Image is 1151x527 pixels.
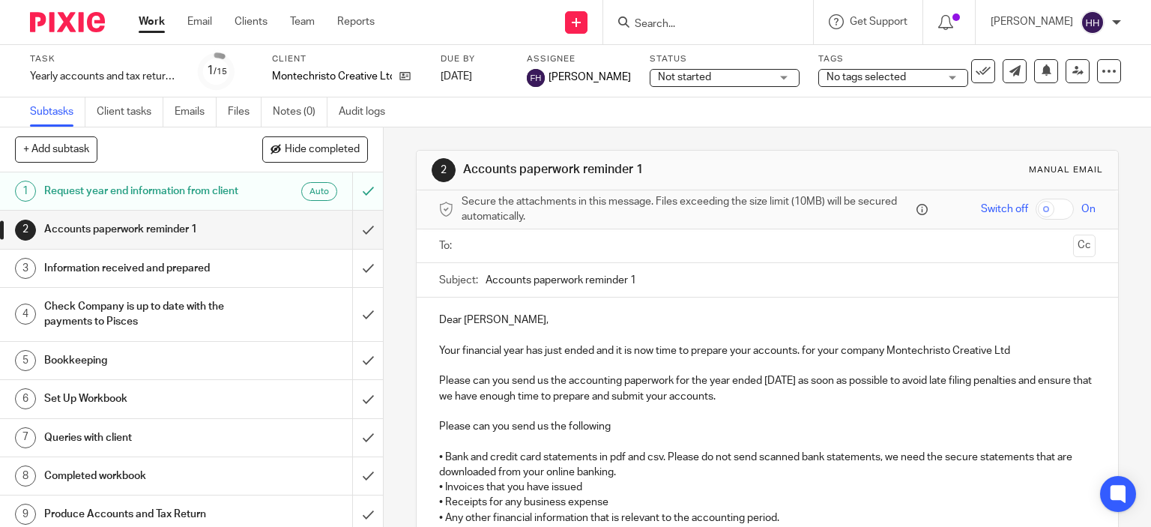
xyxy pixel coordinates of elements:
button: + Add subtask [15,136,97,162]
div: 1 [207,62,227,79]
span: Switch off [981,202,1028,217]
h1: Completed workbook [44,465,240,487]
img: svg%3E [527,69,545,87]
div: 8 [15,466,36,487]
span: Get Support [850,16,907,27]
p: • Bank and credit card statements in pdf and csv. Please do not send scanned bank statements, we ... [439,450,1096,481]
span: [DATE] [441,71,472,82]
p: Please can you send us the following [439,419,1096,434]
a: Subtasks [30,97,85,127]
a: Notes (0) [273,97,327,127]
small: /15 [214,67,227,76]
a: Audit logs [339,97,396,127]
button: Hide completed [262,136,368,162]
div: 1 [15,181,36,202]
img: Pixie [30,12,105,32]
input: Search [633,18,768,31]
h1: Accounts paperwork reminder 1 [44,218,240,241]
span: On [1081,202,1096,217]
img: svg%3E [1081,10,1105,34]
a: Email [187,14,212,29]
a: Clients [235,14,268,29]
label: To: [439,238,456,253]
a: Reports [337,14,375,29]
h1: Information received and prepared [44,257,240,280]
label: Status [650,53,800,65]
label: Client [272,53,422,65]
div: 7 [15,427,36,448]
div: 2 [15,220,36,241]
div: 5 [15,350,36,371]
a: Team [290,14,315,29]
p: • Any other financial information that is relevant to the accounting period. [439,511,1096,526]
div: Auto [301,182,337,201]
a: Emails [175,97,217,127]
div: Yearly accounts and tax return - Automatic - September 2025 [30,69,180,84]
div: Manual email [1029,164,1103,176]
a: Work [139,14,165,29]
div: Yearly accounts and tax return - Automatic - [DATE] [30,69,180,84]
span: No tags selected [827,72,906,82]
p: Please can you send us the accounting paperwork for the year ended [DATE] as soon as possible to ... [439,373,1096,404]
h1: Request year end information from client [44,180,240,202]
p: Dear [PERSON_NAME], [439,313,1096,328]
h1: Produce Accounts and Tax Return [44,503,240,526]
a: Client tasks [97,97,163,127]
label: Tags [818,53,968,65]
h1: Accounts paperwork reminder 1 [463,162,799,178]
div: 2 [432,158,456,182]
h1: Queries with client [44,427,240,449]
p: • Invoices that you have issued [439,480,1096,495]
div: 4 [15,304,36,325]
span: Hide completed [285,144,360,156]
label: Assignee [527,53,631,65]
label: Subject: [439,273,478,288]
p: Montechristo Creative Ltd [272,69,392,84]
div: 9 [15,504,36,525]
button: Cc [1073,235,1096,257]
p: Your financial year has just ended and it is now time to prepare your accounts. for your company ... [439,343,1096,358]
span: Secure the attachments in this message. Files exceeding the size limit (10MB) will be secured aut... [462,194,913,225]
div: 6 [15,388,36,409]
h1: Check Company is up to date with the payments to Pisces [44,295,240,334]
div: 3 [15,258,36,279]
span: [PERSON_NAME] [549,70,631,85]
p: [PERSON_NAME] [991,14,1073,29]
a: Files [228,97,262,127]
span: Not started [658,72,711,82]
label: Due by [441,53,508,65]
h1: Bookkeeping [44,349,240,372]
p: • Receipts for any business expense [439,495,1096,510]
label: Task [30,53,180,65]
h1: Set Up Workbook [44,388,240,410]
